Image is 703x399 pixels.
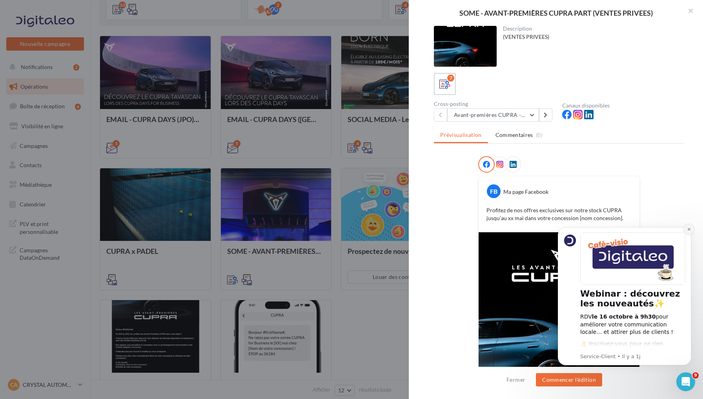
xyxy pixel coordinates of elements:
button: Avant-premières CUPRA - 4:5 [447,108,539,122]
iframe: Intercom live chat [676,372,695,391]
button: Commencer l'édition [536,373,602,386]
button: Fermer [503,375,528,384]
span: Commentaires [495,131,533,139]
p: Profitez de nos offres exclusives sur notre stock CUPRA jusqu’au xx mai dans votre concession {no... [486,206,632,222]
div: Cross-posting [434,101,556,107]
span: (0) [536,132,543,138]
div: Canaux disponibles [562,103,684,108]
div: Ma page Facebook [503,188,548,196]
span: 9 [692,372,699,379]
div: SOME - AVANT-PREMIÈRES CUPRA PART (VENTES PRIVEES) [421,9,690,16]
div: 7 [447,75,454,82]
div: FB [487,184,501,198]
iframe: Intercom notifications message [546,217,703,395]
div: Description [503,26,678,31]
div: (VENTES PRIVEES) [503,33,678,41]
